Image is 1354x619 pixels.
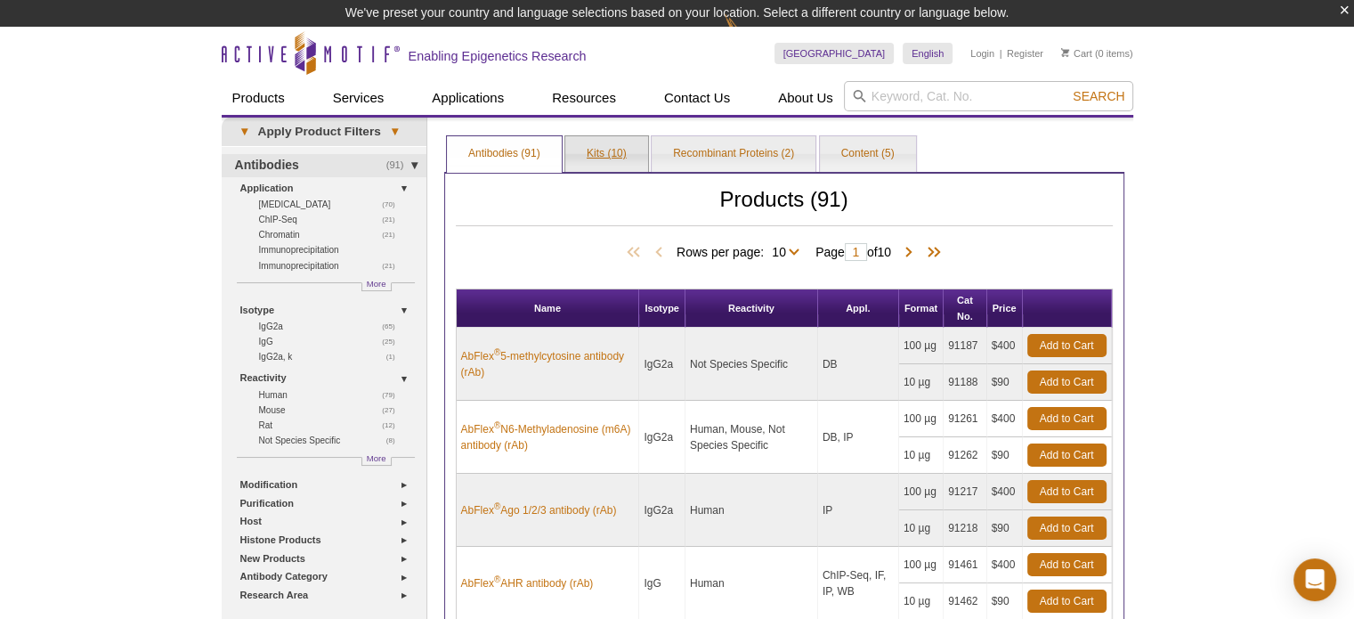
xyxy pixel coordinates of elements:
span: (25) [382,334,404,349]
sup: ® [494,501,500,511]
th: Format [899,289,944,328]
td: IP [818,474,899,547]
td: IgG2a [639,328,685,401]
span: Next Page [900,244,918,262]
span: (12) [382,418,404,433]
button: Search [1067,88,1130,104]
div: Open Intercom Messenger [1293,558,1336,601]
a: Register [1007,47,1043,60]
a: (8)Not Species Specific [259,433,405,448]
td: 91218 [944,510,987,547]
td: 91461 [944,547,987,583]
a: Histone Products [240,531,416,550]
span: Search [1073,89,1124,103]
a: Login [970,47,994,60]
span: More [367,276,386,291]
a: Isotype [240,301,416,320]
span: (70) [382,197,404,212]
td: $90 [987,437,1023,474]
img: Change Here [725,13,772,55]
a: (12)Rat [259,418,405,433]
a: Add to Cart [1027,517,1107,540]
td: $90 [987,510,1023,547]
a: Applications [421,81,515,115]
span: (8) [386,433,405,448]
span: Previous Page [650,244,668,262]
td: 91187 [944,328,987,364]
td: 91262 [944,437,987,474]
a: AbFlex®Ago 1/2/3 antibody (rAb) [461,502,617,518]
a: (1)IgG2a, k [259,349,405,364]
td: $90 [987,364,1023,401]
th: Price [987,289,1023,328]
a: Modification [240,476,416,494]
td: 10 µg [899,364,944,401]
td: 100 µg [899,547,944,583]
td: IgG2a [639,474,685,547]
th: Cat No. [944,289,987,328]
span: ▾ [231,124,258,140]
a: Research Area [240,586,416,605]
a: Antibodies (91) [447,136,562,172]
span: (79) [382,387,404,403]
a: (25)IgG [259,334,405,349]
sup: ® [494,574,500,584]
td: IgG2a [639,401,685,474]
td: 91188 [944,364,987,401]
td: DB [818,328,899,401]
th: Reactivity [685,289,818,328]
span: ▾ [381,124,409,140]
th: Isotype [639,289,685,328]
a: Contact Us [653,81,741,115]
a: Add to Cart [1027,334,1107,357]
a: ▾Apply Product Filters▾ [222,118,426,146]
span: Page of [807,243,900,261]
td: 100 µg [899,401,944,437]
a: (21)Chromatin Immunoprecipitation [259,227,405,257]
a: Host [240,512,416,531]
a: Add to Cart [1027,371,1107,394]
a: (27)Mouse [259,403,405,418]
a: (21)Immunoprecipitation [259,258,405,273]
span: (21) [382,258,404,273]
a: Reactivity [240,369,416,387]
td: Human [685,474,818,547]
td: Not Species Specific [685,328,818,401]
a: Purification [240,494,416,513]
span: (65) [382,319,404,334]
a: More [361,282,392,291]
td: 91261 [944,401,987,437]
span: 10 [877,245,891,259]
a: New Products [240,550,416,568]
input: Keyword, Cat. No. [844,81,1133,111]
a: [GEOGRAPHIC_DATA] [774,43,895,64]
span: (21) [382,227,404,242]
td: DB, IP [818,401,899,474]
a: AbFlex®5-methylcytosine antibody (rAb) [461,348,635,380]
a: Application [240,179,416,198]
td: $400 [987,401,1023,437]
a: Add to Cart [1027,553,1107,576]
span: Rows per page: [677,242,807,260]
span: (21) [382,212,404,227]
a: About Us [767,81,844,115]
a: Resources [541,81,627,115]
td: Human, Mouse, Not Species Specific [685,401,818,474]
a: English [903,43,953,64]
a: Kits (10) [565,136,648,172]
a: Services [322,81,395,115]
sup: ® [494,347,500,357]
a: More [361,457,392,466]
a: Cart [1061,47,1092,60]
th: Appl. [818,289,899,328]
td: 10 µg [899,510,944,547]
sup: ® [494,420,500,430]
img: Your Cart [1061,48,1069,57]
td: $400 [987,328,1023,364]
span: (91) [386,154,414,177]
a: AbFlex®AHR antibody (rAb) [461,575,594,591]
h2: Enabling Epigenetics Research [409,48,587,64]
th: Name [457,289,640,328]
a: (70)[MEDICAL_DATA] [259,197,405,212]
a: Add to Cart [1027,590,1107,613]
